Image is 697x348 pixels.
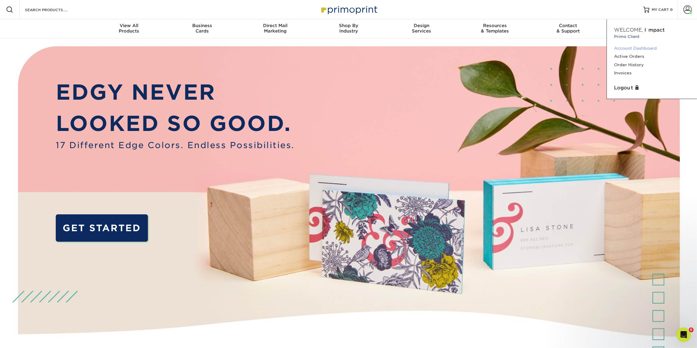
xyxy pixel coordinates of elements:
span: View All [93,23,166,28]
div: & Support [532,23,605,34]
span: Shop By [312,23,385,28]
a: Direct MailMarketing [239,19,312,39]
div: & Templates [458,23,532,34]
input: SEARCH PRODUCTS..... [24,6,83,13]
a: Invoices [614,69,690,77]
div: Services [385,23,458,34]
span: MY CART [652,7,669,12]
span: Direct Mail [239,23,312,28]
a: View AllProducts [93,19,166,39]
span: Impact [645,27,665,33]
span: Design [385,23,458,28]
small: Primo Client [614,34,690,39]
span: Business [165,23,239,28]
a: BusinessCards [165,19,239,39]
span: Contact [532,23,605,28]
a: Account Dashboard [614,44,690,52]
a: Order History [614,61,690,69]
a: DesignServices [385,19,458,39]
div: Marketing [239,23,312,34]
span: 6 [689,328,694,332]
a: Active Orders [614,52,690,61]
iframe: Intercom live chat [677,328,691,342]
a: Resources& Templates [458,19,532,39]
div: Industry [312,23,385,34]
div: Cards [165,23,239,34]
img: Primoprint [319,3,379,16]
span: Resources [458,23,532,28]
a: GET STARTED [56,214,148,242]
span: Welcome, [614,27,643,33]
a: Shop ByIndustry [312,19,385,39]
span: 17 Different Edge Colors. Endless Possibilities. [56,139,295,152]
a: Logout [614,84,690,92]
p: LOOKED SO GOOD. [56,108,295,139]
span: 0 [670,8,673,12]
a: Contact& Support [532,19,605,39]
div: Products [93,23,166,34]
p: EDGY NEVER [56,76,295,108]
